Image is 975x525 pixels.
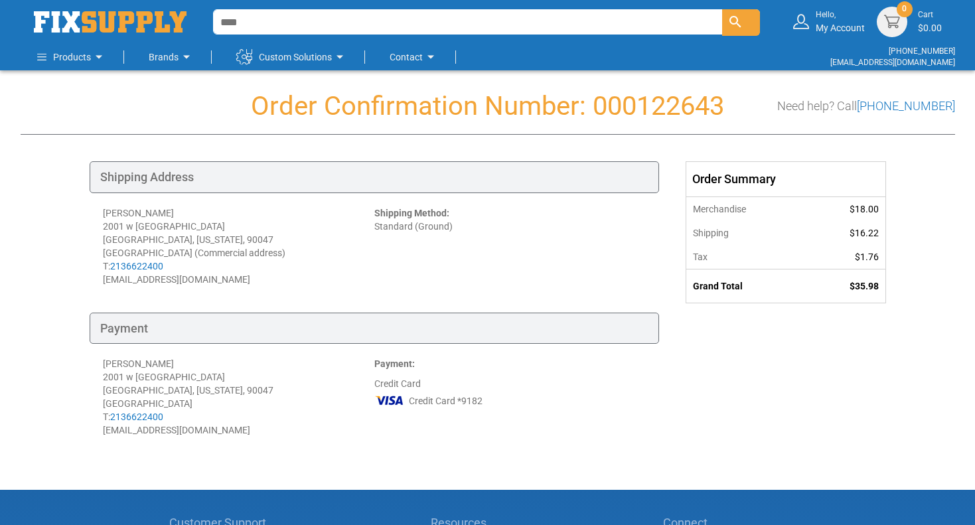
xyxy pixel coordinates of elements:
h1: Order Confirmation Number: 000122643 [21,92,955,121]
strong: Grand Total [693,281,743,291]
div: Credit Card [374,357,646,437]
th: Shipping [686,221,808,245]
a: store logo [34,11,187,33]
a: Products [37,44,107,70]
div: Shipping Address [90,161,659,193]
div: Order Summary [686,162,885,196]
div: My Account [816,9,865,34]
div: [PERSON_NAME] 2001 w [GEOGRAPHIC_DATA] [GEOGRAPHIC_DATA], [US_STATE], 90047 [GEOGRAPHIC_DATA] (Co... [103,206,374,286]
strong: Shipping Method: [374,208,449,218]
strong: Payment: [374,358,415,369]
img: Fix Industrial Supply [34,11,187,33]
div: Standard (Ground) [374,206,646,286]
span: $16.22 [850,228,879,238]
a: Contact [390,44,439,70]
a: [PHONE_NUMBER] [889,46,955,56]
span: 0 [902,3,907,15]
div: Payment [90,313,659,344]
a: [EMAIL_ADDRESS][DOMAIN_NAME] [830,58,955,67]
a: [PHONE_NUMBER] [857,99,955,113]
small: Cart [918,9,942,21]
div: [PERSON_NAME] 2001 w [GEOGRAPHIC_DATA] [GEOGRAPHIC_DATA], [US_STATE], 90047 [GEOGRAPHIC_DATA] T: ... [103,357,374,437]
th: Merchandise [686,196,808,221]
h3: Need help? Call [777,100,955,113]
a: Custom Solutions [236,44,348,70]
img: VI [374,390,405,410]
a: 2136622400 [110,261,163,271]
span: $18.00 [850,204,879,214]
small: Hello, [816,9,865,21]
span: $0.00 [918,23,942,33]
span: $35.98 [850,281,879,291]
a: 2136622400 [110,412,163,422]
span: $1.76 [855,252,879,262]
th: Tax [686,245,808,269]
a: Brands [149,44,194,70]
span: Credit Card *9182 [409,394,483,408]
